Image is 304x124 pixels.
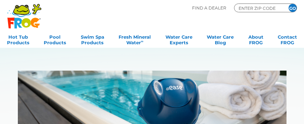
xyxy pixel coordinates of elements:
[7,32,29,46] a: Hot TubProducts
[81,32,104,46] a: Swim SpaProducts
[141,39,143,43] sup: ∞
[192,4,226,12] p: Find A Dealer
[248,32,263,46] a: AboutFROG
[165,32,192,46] a: Water CareExperts
[238,5,280,11] input: Zip Code Form
[278,32,297,46] a: ContactFROG
[44,32,66,46] a: PoolProducts
[207,32,234,46] a: Water CareBlog
[119,32,151,46] a: Fresh MineralWater∞
[289,4,297,12] input: GO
